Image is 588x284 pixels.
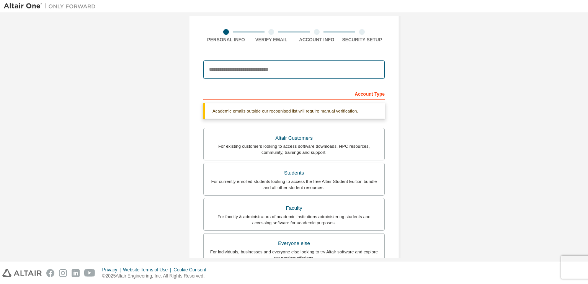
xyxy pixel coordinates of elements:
[72,269,80,277] img: linkedin.svg
[208,238,380,249] div: Everyone else
[208,168,380,178] div: Students
[203,87,385,100] div: Account Type
[294,37,340,43] div: Account Info
[2,269,42,277] img: altair_logo.svg
[340,37,385,43] div: Security Setup
[203,103,385,119] div: Academic emails outside our recognised list will require manual verification.
[249,37,294,43] div: Verify Email
[102,273,211,279] p: © 2025 Altair Engineering, Inc. All Rights Reserved.
[208,203,380,214] div: Faculty
[208,143,380,155] div: For existing customers looking to access software downloads, HPC resources, community, trainings ...
[203,37,249,43] div: Personal Info
[46,269,54,277] img: facebook.svg
[173,267,211,273] div: Cookie Consent
[59,269,67,277] img: instagram.svg
[123,267,173,273] div: Website Terms of Use
[84,269,95,277] img: youtube.svg
[208,214,380,226] div: For faculty & administrators of academic institutions administering students and accessing softwa...
[4,2,100,10] img: Altair One
[208,249,380,261] div: For individuals, businesses and everyone else looking to try Altair software and explore our prod...
[208,133,380,144] div: Altair Customers
[102,267,123,273] div: Privacy
[208,178,380,191] div: For currently enrolled students looking to access the free Altair Student Edition bundle and all ...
